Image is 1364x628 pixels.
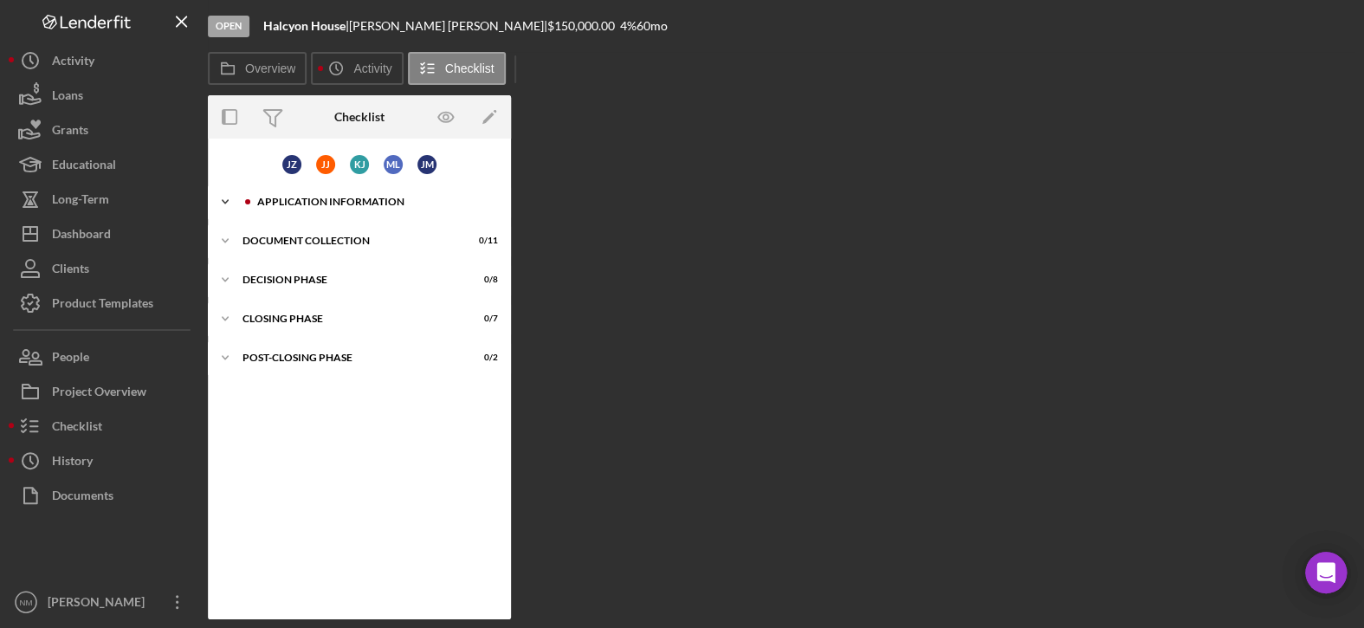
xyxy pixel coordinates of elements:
button: Checklist [408,52,506,85]
div: 0 / 11 [467,236,498,246]
div: Checklist [334,110,385,124]
div: $150,000.00 [547,19,620,33]
div: | [263,19,349,33]
div: Grants [52,113,88,152]
div: J Z [282,155,301,174]
button: Long-Term [9,182,199,217]
div: Dashboard [52,217,111,256]
div: [PERSON_NAME] [43,585,156,624]
button: NM[PERSON_NAME] [9,585,199,619]
div: J J [316,155,335,174]
div: K J [350,155,369,174]
button: History [9,443,199,478]
button: Clients [9,251,199,286]
button: Dashboard [9,217,199,251]
div: M L [384,155,403,174]
div: Checklist [52,409,102,448]
div: Activity [52,43,94,82]
div: History [52,443,93,482]
div: J M [417,155,436,174]
div: Educational [52,147,116,186]
button: Project Overview [9,374,199,409]
div: Loans [52,78,83,117]
label: Activity [353,62,391,75]
button: Grants [9,113,199,147]
div: Project Overview [52,374,146,413]
div: Document Collection [242,236,455,246]
button: People [9,340,199,374]
button: Loans [9,78,199,113]
div: Long-Term [52,182,109,221]
button: Product Templates [9,286,199,320]
div: Open Intercom Messenger [1305,552,1347,593]
button: Documents [9,478,199,513]
button: Activity [311,52,403,85]
div: Application Information [257,197,489,207]
div: 0 / 2 [467,353,498,363]
div: 60 mo [637,19,668,33]
div: Documents [52,478,113,517]
button: Overview [208,52,307,85]
button: Educational [9,147,199,182]
div: Clients [52,251,89,290]
b: Halcyon House [263,18,346,33]
label: Checklist [445,62,495,75]
label: Overview [245,62,295,75]
text: NM [20,598,33,607]
div: 4 % [620,19,637,33]
div: People [52,340,89,379]
div: 0 / 8 [467,275,498,285]
div: Open [208,16,249,37]
div: [PERSON_NAME] [PERSON_NAME] | [349,19,547,33]
button: Activity [9,43,199,78]
div: Product Templates [52,286,153,325]
div: Decision Phase [242,275,455,285]
div: Post-Closing Phase [242,353,455,363]
div: Closing Phase [242,314,455,324]
button: Checklist [9,409,199,443]
div: 0 / 7 [467,314,498,324]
